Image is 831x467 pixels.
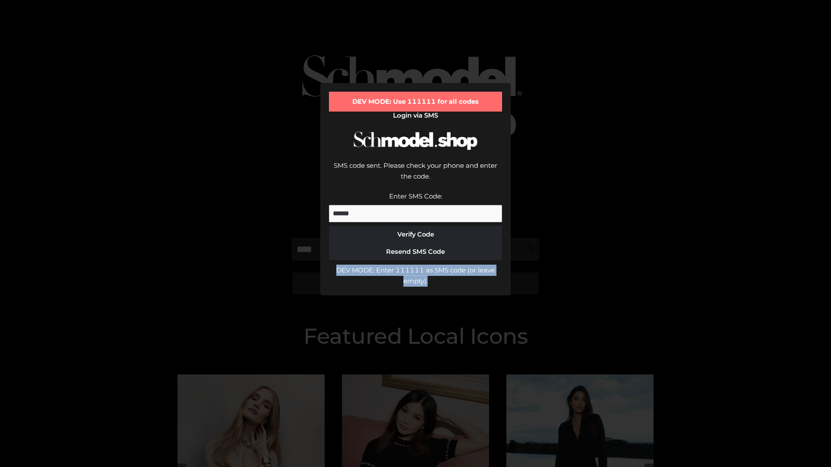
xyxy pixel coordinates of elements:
button: Resend SMS Code [329,243,502,260]
h2: Login via SMS [329,112,502,119]
button: Verify Code [329,226,502,243]
div: DEV MODE: Use 111111 for all codes [329,92,502,112]
label: Enter SMS Code: [389,192,442,200]
div: DEV MODE: Enter 111111 as SMS code (or leave empty). [329,265,502,287]
div: SMS code sent. Please check your phone and enter the code. [329,160,502,191]
img: Schmodel Logo [351,124,480,158]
